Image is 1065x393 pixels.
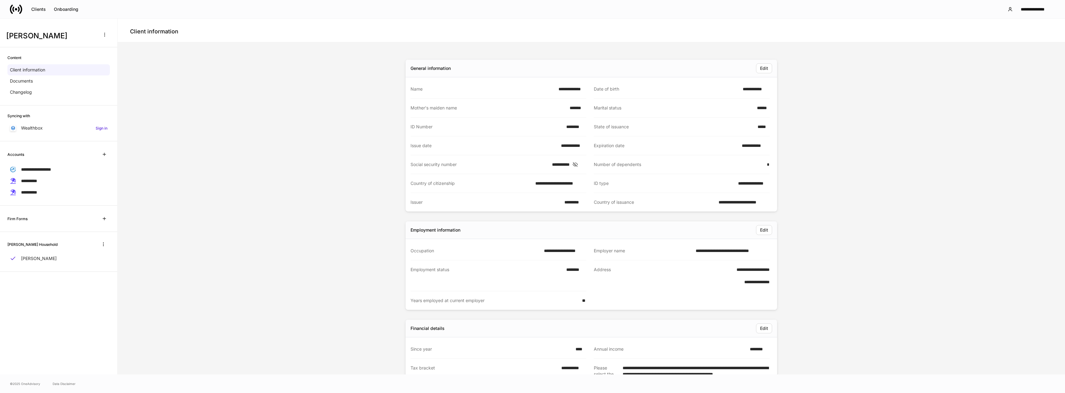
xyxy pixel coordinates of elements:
[411,297,578,304] div: Years employed at current employer
[7,64,110,75] a: Client information
[10,381,40,386] span: © 2025 OneAdvisory
[7,87,110,98] a: Changelog
[411,65,451,71] div: General information
[53,381,76,386] a: Data Disclaimer
[7,122,110,134] a: WealthboxSign in
[594,267,720,285] div: Address
[760,326,768,331] div: Edit
[411,267,563,285] div: Employment status
[594,143,738,149] div: Expiration date
[411,248,540,254] div: Occupation
[10,78,33,84] p: Documents
[760,66,768,70] div: Edit
[54,7,78,11] div: Onboarding
[594,161,763,168] div: Number of dependents
[10,89,32,95] p: Changelog
[27,4,50,14] button: Clients
[50,4,82,14] button: Onboarding
[21,255,57,262] p: [PERSON_NAME]
[594,105,753,111] div: Marital status
[756,225,772,235] button: Edit
[594,86,739,92] div: Date of birth
[756,63,772,73] button: Edit
[594,180,734,186] div: ID type
[31,7,46,11] div: Clients
[594,124,754,130] div: State of issuance
[7,75,110,87] a: Documents
[7,253,110,264] a: [PERSON_NAME]
[21,125,43,131] p: Wealthbox
[411,124,563,130] div: ID Number
[411,105,566,111] div: Mother's maiden name
[411,143,557,149] div: Issue date
[6,31,96,41] h3: [PERSON_NAME]
[10,67,45,73] p: Client information
[594,199,715,205] div: Country of issuance
[594,248,692,254] div: Employer name
[7,216,28,222] h6: Firm Forms
[411,199,561,205] div: Issuer
[7,241,58,247] h6: [PERSON_NAME] Household
[130,28,178,35] h4: Client information
[411,346,572,352] div: Since year
[756,323,772,333] button: Edit
[760,228,768,232] div: Edit
[411,180,532,186] div: Country of citizenship
[96,125,107,131] h6: Sign in
[7,55,21,61] h6: Content
[411,86,555,92] div: Name
[7,152,24,157] h6: Accounts
[594,346,746,352] div: Annual income
[411,227,460,233] div: Employment information
[7,113,30,119] h6: Syncing with
[411,161,548,168] div: Social security number
[411,325,445,331] div: Financial details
